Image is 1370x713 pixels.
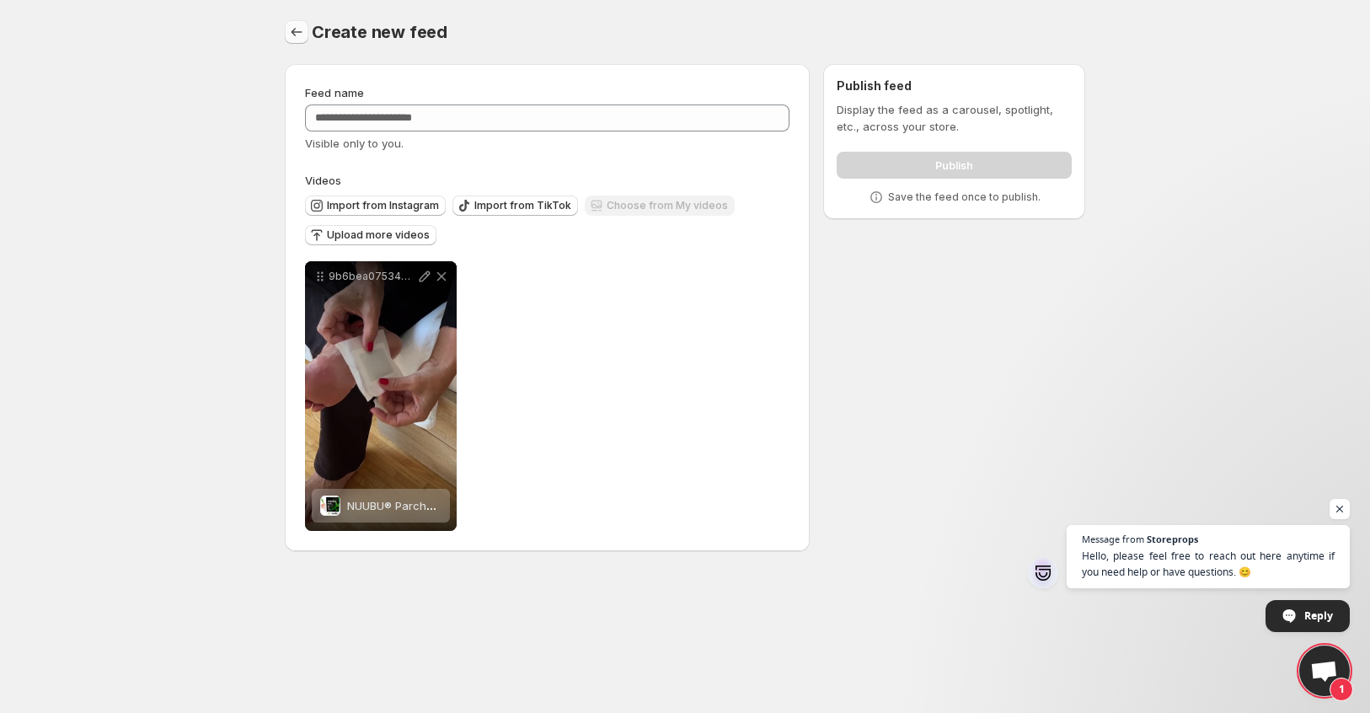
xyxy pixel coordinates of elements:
[837,78,1072,94] h2: Publish feed
[305,86,364,99] span: Feed name
[327,228,430,242] span: Upload more videos
[474,199,571,212] span: Import from TikTok
[327,199,439,212] span: Import from Instagram
[347,499,593,512] span: NUUBU® Parches DETOX para pies - 60% OFF
[1330,678,1353,701] span: 1
[305,261,457,531] div: 9b6bea0753488b24fea769eb6f0238b3NUUBU® Parches DETOX para pies - 60% OFFNUUBU® Parches DETOX para...
[320,496,340,516] img: NUUBU® Parches DETOX para pies - 60% OFF
[305,225,436,245] button: Upload more videos
[452,196,578,216] button: Import from TikTok
[305,137,404,150] span: Visible only to you.
[1082,548,1335,580] span: Hello, please feel free to reach out here anytime if you need help or have questions. 😊
[329,270,416,283] p: 9b6bea0753488b24fea769eb6f0238b3
[1082,534,1144,544] span: Message from
[1147,534,1198,544] span: Storeprops
[312,22,447,42] span: Create new feed
[1299,646,1350,696] a: Open chat
[305,196,446,216] button: Import from Instagram
[837,101,1072,135] p: Display the feed as a carousel, spotlight, etc., across your store.
[285,20,308,44] button: Settings
[305,174,341,187] span: Videos
[888,190,1041,204] p: Save the feed once to publish.
[1304,601,1333,630] span: Reply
